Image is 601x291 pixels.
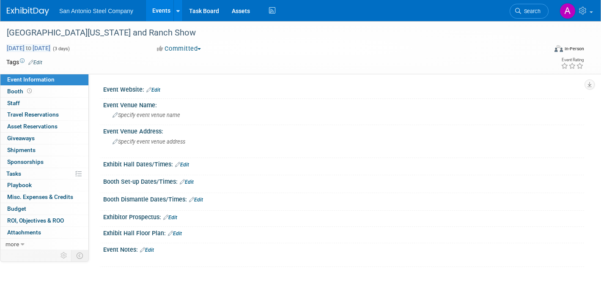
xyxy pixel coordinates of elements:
[7,217,64,224] span: ROI, Objectives & ROO
[0,121,88,132] a: Asset Reservations
[6,58,42,66] td: Tags
[7,205,26,212] span: Budget
[163,215,177,220] a: Edit
[0,144,88,156] a: Shipments
[6,44,51,52] span: [DATE] [DATE]
[4,25,535,41] div: [GEOGRAPHIC_DATA][US_STATE] and Ranch Show
[113,139,185,145] span: Specify event venue address
[521,8,541,14] span: Search
[103,193,584,204] div: Booth Dismantle Dates/Times:
[189,197,203,203] a: Edit
[59,8,133,14] span: San Antonio Steel Company
[7,100,20,106] span: Staff
[0,227,88,238] a: Attachments
[175,162,189,168] a: Edit
[7,88,33,95] span: Booth
[7,123,58,130] span: Asset Reservations
[103,158,584,169] div: Exhibit Hall Dates/Times:
[52,46,70,52] span: (3 days)
[0,191,88,203] a: Misc. Expenses & Credits
[5,241,19,247] span: more
[103,125,584,136] div: Event Venue Address:
[7,193,73,200] span: Misc. Expenses & Credits
[103,99,584,109] div: Event Venue Name:
[7,76,55,83] span: Event Information
[0,215,88,226] a: ROI, Objectives & ROO
[180,179,194,185] a: Edit
[0,179,88,191] a: Playbook
[0,239,88,250] a: more
[25,45,33,52] span: to
[103,83,584,94] div: Event Website:
[7,182,32,188] span: Playbook
[28,60,42,65] a: Edit
[0,168,88,179] a: Tasks
[168,231,182,237] a: Edit
[7,111,59,118] span: Travel Reservations
[7,135,35,141] span: Giveaways
[560,3,576,19] img: Ashton Rugh
[7,7,49,16] img: ExhibitDay
[498,44,584,57] div: Event Format
[0,203,88,215] a: Budget
[0,86,88,97] a: Booth
[7,229,41,236] span: Attachments
[57,250,71,261] td: Personalize Event Tab Strip
[146,87,160,93] a: Edit
[71,250,89,261] td: Toggle Event Tabs
[0,156,88,168] a: Sponsorships
[564,46,584,52] div: In-Person
[0,74,88,85] a: Event Information
[140,247,154,253] a: Edit
[6,170,21,177] span: Tasks
[103,211,584,222] div: Exhibitor Prospectus:
[554,45,563,52] img: Format-Inperson.png
[0,98,88,109] a: Staff
[0,109,88,120] a: Travel Reservations
[103,227,584,238] div: Exhibit Hall Floor Plan:
[25,88,33,94] span: Booth not reserved yet
[154,44,204,53] button: Committed
[103,175,584,186] div: Booth Set-up Dates/Times:
[561,58,584,62] div: Event Rating
[113,112,180,118] span: Specify event venue name
[7,147,36,153] span: Shipments
[103,243,584,254] div: Event Notes:
[510,4,549,19] a: Search
[0,133,88,144] a: Giveaways
[7,158,44,165] span: Sponsorships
